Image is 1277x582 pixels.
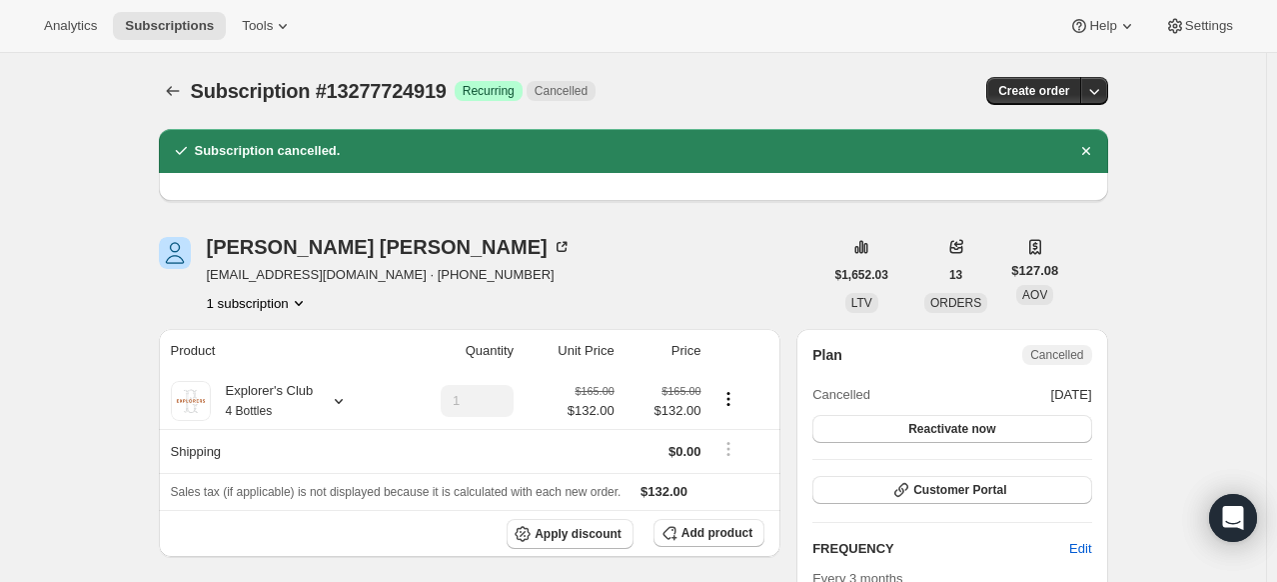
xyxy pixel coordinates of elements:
span: Add product [681,525,752,541]
button: 13 [937,261,974,289]
th: Product [159,329,396,373]
span: $132.00 [627,401,701,421]
button: Apply discount [507,519,634,549]
span: $127.08 [1011,261,1058,281]
span: Settings [1185,18,1233,34]
span: Analytics [44,18,97,34]
span: Tools [242,18,273,34]
span: Subscription #13277724919 [191,80,447,102]
span: AOV [1022,288,1047,302]
small: $165.00 [576,385,615,397]
span: ORDERS [930,296,981,310]
button: Edit [1057,533,1103,565]
button: Help [1057,12,1148,40]
th: Shipping [159,429,396,473]
button: Customer Portal [812,476,1091,504]
span: $1,652.03 [835,267,888,283]
span: Recurring [463,83,515,99]
span: Help [1089,18,1116,34]
button: Settings [1153,12,1245,40]
span: Cancelled [1030,347,1083,363]
span: $132.00 [640,484,687,499]
span: Cancelled [535,83,588,99]
span: [EMAIL_ADDRESS][DOMAIN_NAME] · [PHONE_NUMBER] [207,265,572,285]
th: Price [621,329,707,373]
button: Analytics [32,12,109,40]
img: product img [171,381,211,421]
button: Create order [986,77,1081,105]
span: $0.00 [668,444,701,459]
button: Tools [230,12,305,40]
button: Product actions [207,293,309,313]
div: Explorer's Club [211,381,314,421]
small: $165.00 [661,385,700,397]
span: Reactivate now [908,421,995,437]
span: Edit [1069,539,1091,559]
button: Subscriptions [113,12,226,40]
button: Reactivate now [812,415,1091,443]
h2: FREQUENCY [812,539,1069,559]
div: [PERSON_NAME] [PERSON_NAME] [207,237,572,257]
h2: Subscription cancelled. [195,141,341,161]
button: Shipping actions [712,438,744,460]
button: Add product [653,519,764,547]
span: Apply discount [535,526,622,542]
span: Sales tax (if applicable) is not displayed because it is calculated with each new order. [171,485,622,499]
th: Quantity [395,329,520,373]
button: $1,652.03 [823,261,900,289]
button: Dismiss notification [1072,137,1100,165]
th: Unit Price [520,329,621,373]
div: Open Intercom Messenger [1209,494,1257,542]
span: Suzanne Daniels [159,237,191,269]
h2: Plan [812,345,842,365]
small: 4 Bottles [226,404,273,418]
span: Customer Portal [913,482,1006,498]
span: LTV [851,296,872,310]
button: Product actions [712,388,744,410]
button: Subscriptions [159,77,187,105]
span: Subscriptions [125,18,214,34]
span: Create order [998,83,1069,99]
span: Cancelled [812,385,870,405]
span: $132.00 [568,401,615,421]
span: [DATE] [1051,385,1092,405]
span: 13 [949,267,962,283]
